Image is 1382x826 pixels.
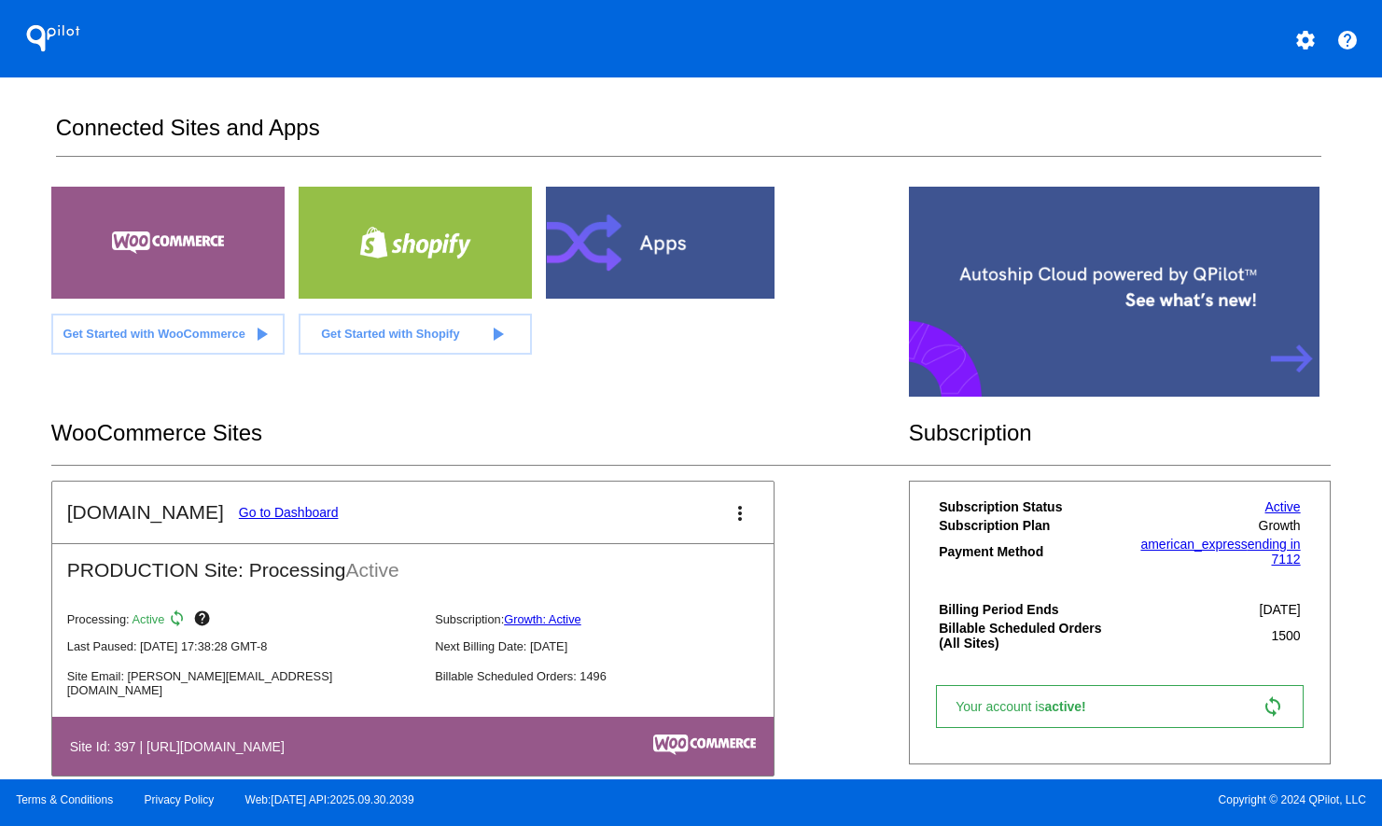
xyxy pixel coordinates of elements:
mat-icon: settings [1294,29,1317,51]
h4: Site Id: 397 | [URL][DOMAIN_NAME] [70,739,294,754]
mat-icon: sync [1262,695,1284,718]
mat-icon: more_vert [729,502,751,525]
a: Terms & Conditions [16,793,113,806]
a: Growth: Active [504,612,581,626]
th: Billable Scheduled Orders (All Sites) [938,620,1120,651]
span: [DATE] [1260,602,1301,617]
th: Payment Method [938,536,1120,567]
th: Billing Period Ends [938,601,1120,618]
th: Subscription Status [938,498,1120,515]
a: Get Started with Shopify [299,314,532,355]
p: Processing: [67,609,420,632]
a: Web:[DATE] API:2025.09.30.2039 [245,793,414,806]
a: Go to Dashboard [239,505,339,520]
span: american_express [1140,537,1247,552]
span: Your account is [956,699,1105,714]
span: Growth [1259,518,1301,533]
p: Site Email: [PERSON_NAME][EMAIL_ADDRESS][DOMAIN_NAME] [67,669,420,697]
span: Get Started with WooCommerce [63,327,244,341]
span: 1500 [1271,628,1300,643]
h1: QPilot [16,20,91,57]
th: Subscription Plan [938,517,1120,534]
mat-icon: play_arrow [486,323,509,345]
h2: Connected Sites and Apps [56,115,1321,157]
mat-icon: play_arrow [250,323,272,345]
p: Last Paused: [DATE] 17:38:28 GMT-8 [67,639,420,653]
mat-icon: help [193,609,216,632]
h2: Subscription [909,420,1332,446]
span: Get Started with Shopify [321,327,460,341]
a: american_expressending in 7112 [1140,537,1300,567]
h2: WooCommerce Sites [51,420,909,446]
span: active! [1044,699,1095,714]
h2: [DOMAIN_NAME] [67,501,224,524]
a: Privacy Policy [145,793,215,806]
mat-icon: sync [168,609,190,632]
a: Active [1265,499,1301,514]
span: Active [133,612,165,626]
mat-icon: help [1336,29,1359,51]
a: Your account isactive! sync [936,685,1303,728]
span: Active [346,559,399,581]
a: Get Started with WooCommerce [51,314,285,355]
p: Next Billing Date: [DATE] [435,639,788,653]
span: Copyright © 2024 QPilot, LLC [707,793,1366,806]
img: c53aa0e5-ae75-48aa-9bee-956650975ee5 [653,735,756,755]
p: Billable Scheduled Orders: 1496 [435,669,788,683]
h2: PRODUCTION Site: Processing [52,544,774,581]
p: Subscription: [435,612,788,626]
